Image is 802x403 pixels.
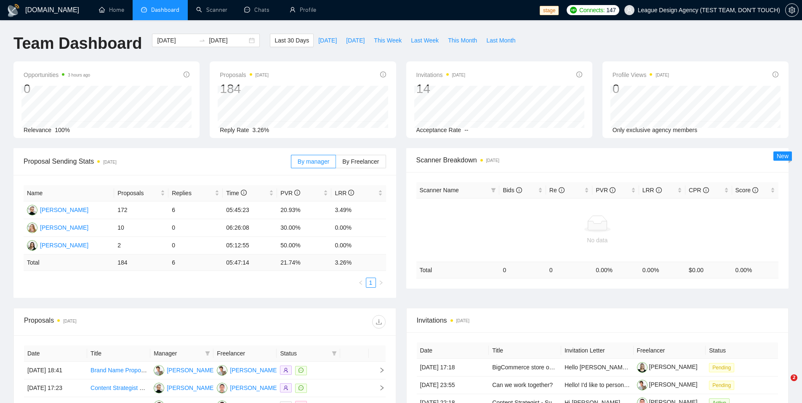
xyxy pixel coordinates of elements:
time: [DATE] [103,160,116,164]
li: 1 [366,278,376,288]
span: stage [540,6,559,15]
th: Freelancer [634,342,706,359]
button: Last Week [406,34,443,47]
button: Last Month [482,34,520,47]
div: 0 [24,81,90,97]
div: [PERSON_NAME] [167,366,215,375]
a: AL[PERSON_NAME] [27,241,88,248]
span: filter [203,347,212,360]
a: searchScanner [196,6,227,13]
td: 0 [546,262,592,278]
time: [DATE] [655,73,669,77]
span: [DATE] [318,36,337,45]
a: VB[PERSON_NAME] [217,366,278,373]
input: Start date [157,36,195,45]
td: 10 [114,219,168,237]
td: 0.00 % [592,262,639,278]
span: info-circle [656,187,662,193]
span: By manager [298,158,329,165]
a: VB[PERSON_NAME] [154,366,215,373]
th: Invitation Letter [561,342,634,359]
span: user [626,7,632,13]
span: Scanner Name [420,187,459,194]
div: 0 [613,81,669,97]
span: user-add [283,368,288,373]
span: Last Week [411,36,439,45]
td: 184 [114,255,168,271]
img: logo [7,4,20,17]
span: Bids [503,187,522,194]
td: Total [24,255,114,271]
span: New [777,153,789,159]
a: Pending [709,382,738,388]
span: message [298,385,304,390]
span: Pending [709,381,734,390]
button: Last 30 Days [270,34,314,47]
span: Last 30 Days [274,36,309,45]
td: 3.26 % [331,255,386,271]
span: [DATE] [346,36,365,45]
button: [DATE] [314,34,341,47]
img: SC [27,205,37,215]
td: 30.00% [277,219,331,237]
span: user-add [283,385,288,390]
th: Title [87,345,150,362]
a: Pending [709,364,738,371]
td: Can we work together? [489,376,561,394]
span: Time [226,190,246,196]
span: Reply Rate [220,127,249,133]
th: Date [24,345,87,362]
span: info-circle [752,187,758,193]
th: Proposals [114,185,168,201]
img: c13GM1ylwRVSGmOEn6ZDuhXbSUiSLmnCYg8F-D1xOX3v2w8FbDWoL1zQuaYGfaitsV [637,362,647,373]
span: filter [491,188,496,193]
time: 3 hours ago [68,73,90,77]
div: [PERSON_NAME] [40,205,88,215]
span: Invitations [416,70,466,80]
td: 20.93% [277,201,331,219]
a: KD[PERSON_NAME] [217,384,278,391]
td: 05:12:55 [223,237,277,255]
td: Content Strategist - Survey Creation & Experience [87,379,150,397]
td: 0 [168,219,223,237]
td: 0 [499,262,546,278]
td: 05:47:14 [223,255,277,271]
span: Scanner Breakdown [416,155,779,165]
span: Status [280,349,328,358]
a: messageChats [244,6,273,13]
th: Manager [150,345,213,362]
div: No data [420,236,775,245]
span: PVR [280,190,300,196]
span: -- [464,127,468,133]
span: This Month [448,36,477,45]
span: Only exclusive agency members [613,127,698,133]
div: [PERSON_NAME] [40,223,88,232]
td: 172 [114,201,168,219]
span: info-circle [559,187,565,193]
th: Date [417,342,489,359]
a: SC[PERSON_NAME] [154,384,215,391]
a: setting [785,7,799,13]
span: info-circle [241,190,247,196]
span: Proposals [220,70,269,80]
span: swap-right [199,37,205,44]
span: Proposal Sending Stats [24,156,291,167]
img: SC [154,383,164,393]
a: Brand Name Proposal for Dog Food Product [91,367,206,374]
td: 50.00% [277,237,331,255]
a: 1 [366,278,376,287]
span: Profile Views [613,70,669,80]
span: Opportunities [24,70,90,80]
span: This Week [374,36,402,45]
td: 2 [114,237,168,255]
img: VB [217,365,227,376]
span: CPR [689,187,709,194]
span: to [199,37,205,44]
td: 21.74 % [277,255,331,271]
td: 0.00% [331,219,386,237]
div: [PERSON_NAME] [40,241,88,250]
img: upwork-logo.png [570,7,577,13]
div: [PERSON_NAME] [230,383,278,392]
img: VB [154,365,164,376]
span: Score [735,187,758,194]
